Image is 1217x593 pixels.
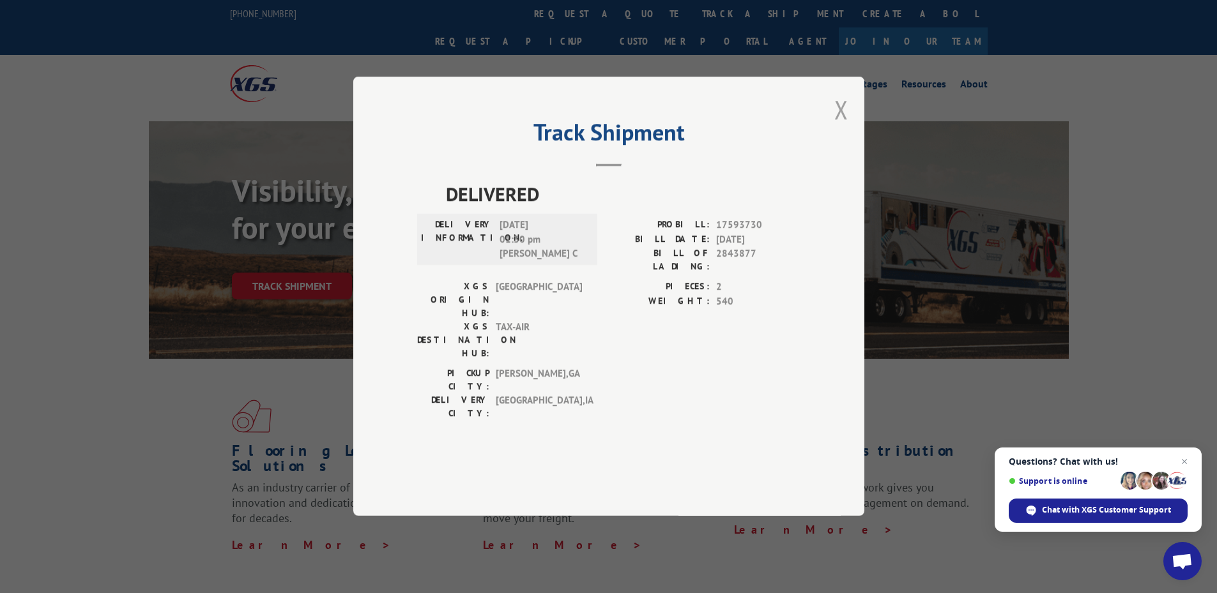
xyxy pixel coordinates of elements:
[500,218,586,262] span: [DATE] 01:30 pm [PERSON_NAME] C
[1177,454,1192,469] span: Close chat
[417,123,800,147] h2: Track Shipment
[421,218,493,262] label: DELIVERY INFORMATION:
[834,93,848,126] button: Close modal
[716,218,800,233] span: 17593730
[716,232,800,247] span: [DATE]
[417,320,489,361] label: XGS DESTINATION HUB:
[496,367,582,394] span: [PERSON_NAME] , GA
[496,394,582,421] span: [GEOGRAPHIC_DATA] , IA
[716,294,800,309] span: 540
[609,247,710,274] label: BILL OF LADING:
[1042,504,1171,516] span: Chat with XGS Customer Support
[716,280,800,295] span: 2
[609,294,710,309] label: WEIGHT:
[417,280,489,320] label: XGS ORIGIN HUB:
[1009,499,1188,523] div: Chat with XGS Customer Support
[1009,456,1188,467] span: Questions? Chat with us!
[1009,476,1116,486] span: Support is online
[417,394,489,421] label: DELIVERY CITY:
[609,280,710,295] label: PIECES:
[496,320,582,361] span: TAX-AIR
[417,367,489,394] label: PICKUP CITY:
[609,232,710,247] label: BILL DATE:
[496,280,582,320] span: [GEOGRAPHIC_DATA]
[1163,542,1202,580] div: Open chat
[716,247,800,274] span: 2843877
[609,218,710,233] label: PROBILL:
[446,180,800,209] span: DELIVERED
